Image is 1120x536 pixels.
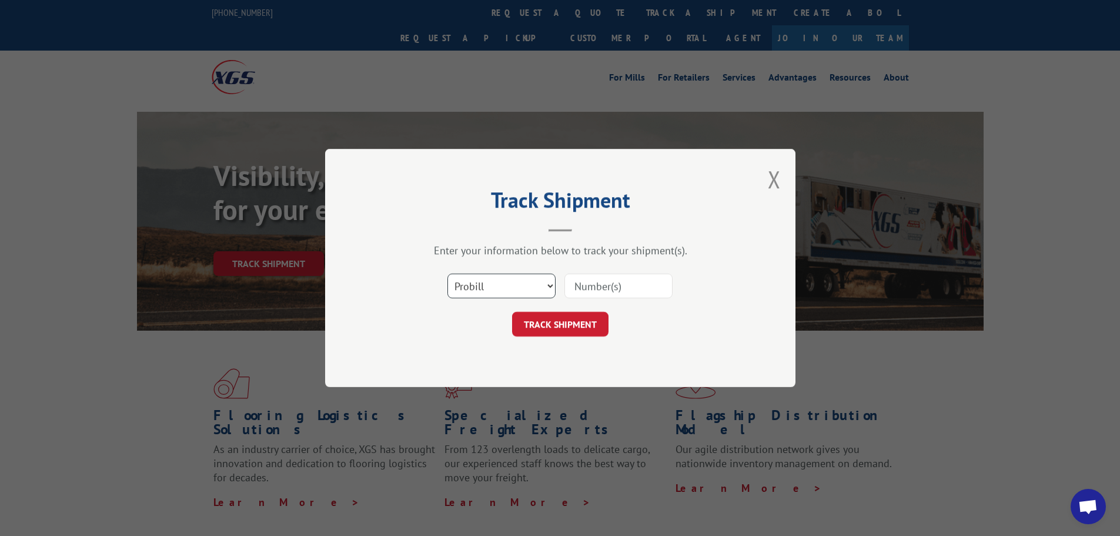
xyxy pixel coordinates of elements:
button: Close modal [768,164,781,195]
button: TRACK SHIPMENT [512,312,609,337]
h2: Track Shipment [384,192,737,214]
input: Number(s) [564,274,673,298]
div: Enter your information below to track your shipment(s). [384,244,737,257]
div: Open chat [1071,489,1106,524]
